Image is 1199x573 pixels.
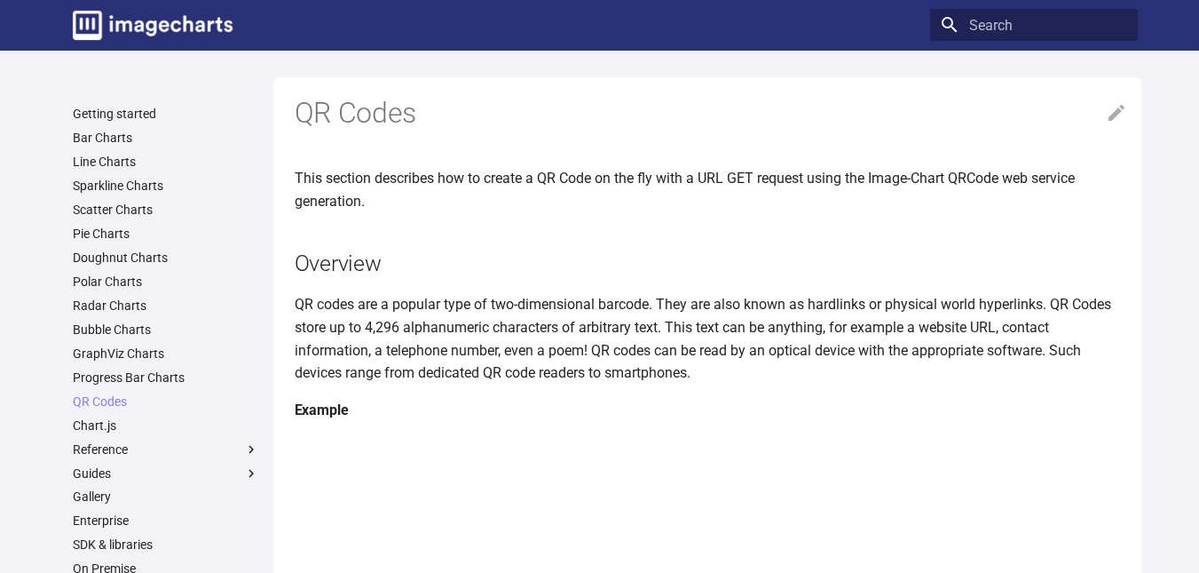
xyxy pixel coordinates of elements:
[73,418,259,434] a: Chart.js
[73,298,259,314] a: Radar Charts
[73,322,259,338] a: Bubble Charts
[73,178,259,194] a: Sparkline Charts
[930,9,1138,41] input: Search
[295,167,1127,212] p: This section describes how to create a QR Code on the fly with a URL GET request using the Image-...
[73,11,233,40] img: logo
[73,250,259,266] a: Doughnut Charts
[295,399,1127,422] h4: Example
[73,130,259,146] a: Bar Charts
[295,248,1127,279] h2: Overview
[73,442,259,458] label: Reference
[73,513,259,529] a: Enterprise
[295,293,1127,384] p: QR codes are a popular type of two-dimensional barcode. They are also known as hardlinks or physi...
[73,202,259,218] a: Scatter Charts
[66,4,240,47] a: Image-Charts documentation
[73,489,259,505] a: Gallery
[73,394,259,410] a: QR Codes
[73,106,259,122] a: Getting started
[73,537,259,553] a: SDK & libraries
[73,154,259,170] a: Line Charts
[73,274,259,290] a: Polar Charts
[73,466,259,481] label: Guides
[73,226,259,242] a: Pie Charts
[73,346,259,362] a: GraphViz Charts
[295,95,1127,132] h1: QR Codes
[73,370,259,386] a: Progress Bar Charts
